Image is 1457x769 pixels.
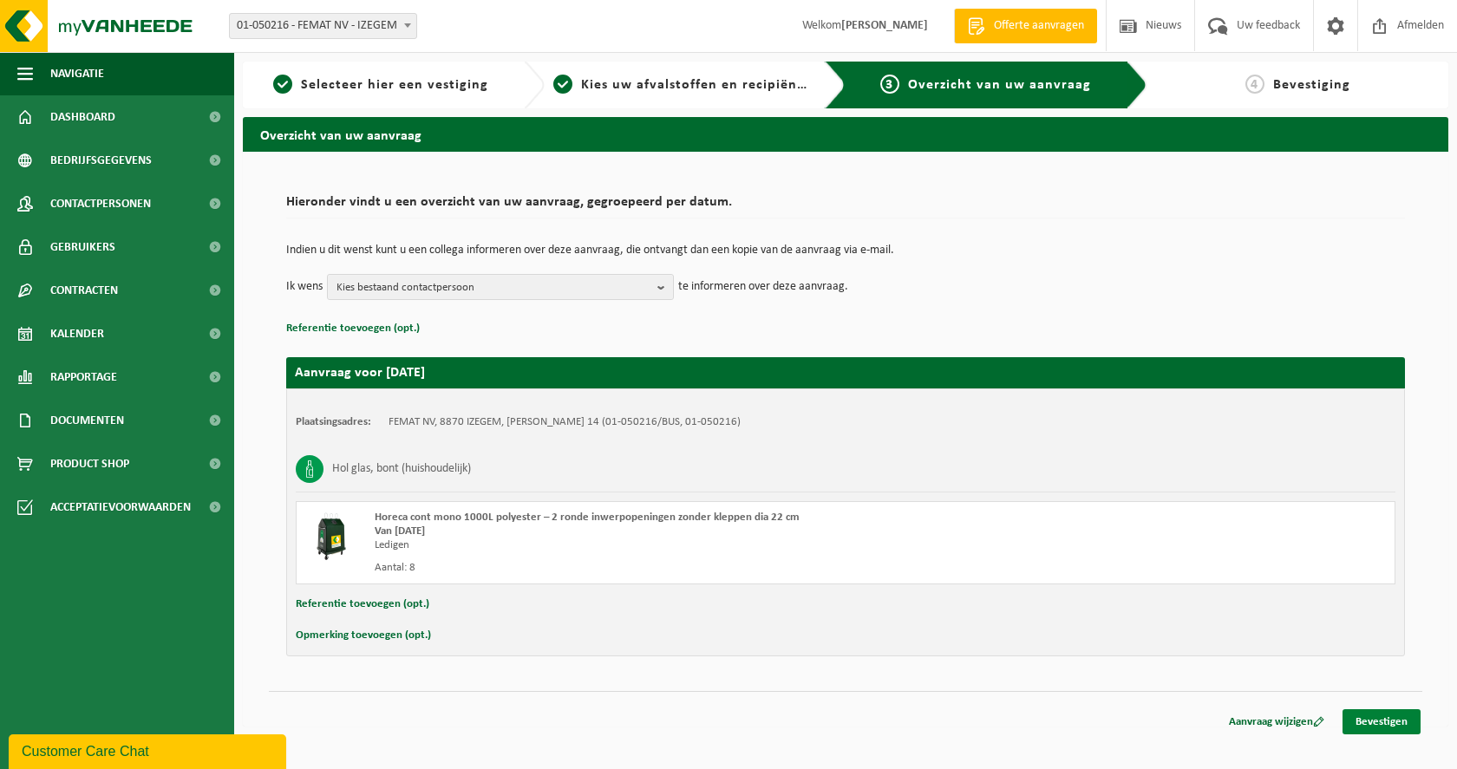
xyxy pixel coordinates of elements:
[1245,75,1264,94] span: 4
[50,399,124,442] span: Documenten
[332,455,471,483] h3: Hol glas, bont (huishoudelijk)
[243,117,1448,151] h2: Overzicht van uw aanvraag
[375,512,800,523] span: Horeca cont mono 1000L polyester – 2 ronde inwerpopeningen zonder kleppen dia 22 cm
[286,317,420,340] button: Referentie toevoegen (opt.)
[954,9,1097,43] a: Offerte aanvragen
[229,13,417,39] span: 01-050216 - FEMAT NV - IZEGEM
[1343,709,1421,734] a: Bevestigen
[908,78,1091,92] span: Overzicht van uw aanvraag
[50,95,115,139] span: Dashboard
[50,355,117,399] span: Rapportage
[581,78,820,92] span: Kies uw afvalstoffen en recipiënten
[990,17,1088,35] span: Offerte aanvragen
[50,312,104,355] span: Kalender
[50,225,115,269] span: Gebruikers
[375,538,915,552] div: Ledigen
[296,593,429,616] button: Referentie toevoegen (opt.)
[50,52,104,95] span: Navigatie
[336,275,650,301] span: Kies bestaand contactpersoon
[1216,709,1337,734] a: Aanvraag wijzigen
[50,139,152,182] span: Bedrijfsgegevens
[286,195,1405,218] h2: Hieronder vindt u een overzicht van uw aanvraag, gegroepeerd per datum.
[50,442,129,486] span: Product Shop
[375,561,915,575] div: Aantal: 8
[375,525,425,537] strong: Van [DATE]
[9,731,290,769] iframe: chat widget
[1273,78,1350,92] span: Bevestiging
[296,624,431,647] button: Opmerking toevoegen (opt.)
[678,274,848,300] p: te informeren over deze aanvraag.
[389,415,741,429] td: FEMAT NV, 8870 IZEGEM, [PERSON_NAME] 14 (01-050216/BUS, 01-050216)
[50,269,118,312] span: Contracten
[296,416,371,427] strong: Plaatsingsadres:
[327,274,674,300] button: Kies bestaand contactpersoon
[880,75,899,94] span: 3
[553,75,572,94] span: 2
[286,274,323,300] p: Ik wens
[252,75,510,95] a: 1Selecteer hier een vestiging
[553,75,812,95] a: 2Kies uw afvalstoffen en recipiënten
[301,78,488,92] span: Selecteer hier een vestiging
[50,486,191,529] span: Acceptatievoorwaarden
[50,182,151,225] span: Contactpersonen
[230,14,416,38] span: 01-050216 - FEMAT NV - IZEGEM
[295,366,425,380] strong: Aanvraag voor [DATE]
[305,511,357,563] img: CR-HR-1C-1000-PES-01.png
[273,75,292,94] span: 1
[841,19,928,32] strong: [PERSON_NAME]
[286,244,1405,257] p: Indien u dit wenst kunt u een collega informeren over deze aanvraag, die ontvangt dan een kopie v...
